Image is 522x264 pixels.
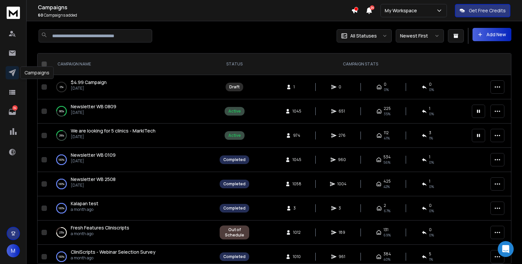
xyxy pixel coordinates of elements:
[50,196,216,220] td: 100%Kalapan testa month ago
[20,66,54,79] div: Campaigns
[339,206,345,211] span: 3
[71,103,116,110] a: Newsletter WB 0809
[71,152,116,158] span: Newsletter WB 0109
[71,176,116,182] span: Newsletter WB 2508
[337,181,347,187] span: 1004
[429,111,434,117] span: 0 %
[71,249,156,255] span: CliniScripts - Webinar Selection Survey
[71,158,116,164] p: [DATE]
[59,108,64,115] p: 66 %
[384,111,390,117] span: 35 %
[338,157,346,162] span: 960
[71,183,116,188] p: [DATE]
[71,86,107,91] p: [DATE]
[383,184,390,189] span: 42 %
[429,208,434,214] span: 0 %
[339,133,346,138] span: 276
[50,75,216,99] td: 0%$4.99 Campaign[DATE]
[384,87,389,92] span: 0%
[384,106,391,111] span: 225
[429,227,432,232] span: 0
[350,33,377,39] p: All Statuses
[429,257,433,262] span: 1 %
[383,232,391,238] span: 69 %
[223,181,246,187] div: Completed
[292,181,301,187] span: 1058
[228,109,241,114] div: Active
[7,244,20,257] button: M
[50,53,216,75] th: CAMPAIGN NAME
[292,109,301,114] span: 1045
[429,251,431,257] span: 5
[71,128,156,134] a: We are looking for 5 clinics - MarkiTech
[469,7,506,14] p: Get Free Credits
[384,135,390,141] span: 41 %
[384,82,386,87] span: 0
[71,79,107,85] span: $4.99 Campaign
[71,249,156,255] a: CliniScripts - Webinar Selection Survey
[339,230,345,235] span: 189
[339,84,345,90] span: 0
[50,99,216,124] td: 66%Newsletter WB 0809[DATE]
[293,133,300,138] span: 974
[58,205,64,212] p: 100 %
[71,224,129,231] a: Fresh Features Cliniscripts
[59,229,64,236] p: 23 %
[429,184,434,189] span: 0 %
[429,232,434,238] span: 0 %
[429,135,433,141] span: 1 %
[455,4,510,17] button: Get Free Credits
[384,203,386,208] span: 2
[429,179,430,184] span: 1
[38,3,351,11] h1: Campaigns
[385,7,420,14] p: My Workspace
[429,160,434,165] span: 0 %
[6,105,19,119] a: 34
[228,133,241,138] div: Active
[71,134,156,139] p: [DATE]
[383,257,390,262] span: 40 %
[429,130,431,135] span: 3
[429,203,432,208] span: 0
[71,152,116,158] a: Newsletter WB 0109
[339,109,345,114] span: 651
[71,207,98,212] p: a month ago
[293,84,300,90] span: 1
[293,230,301,235] span: 1012
[293,206,300,211] span: 3
[498,241,514,257] div: Open Intercom Messenger
[396,29,444,43] button: Newest First
[384,208,390,214] span: 67 %
[472,28,511,41] button: Add New
[58,156,64,163] p: 100 %
[216,53,253,75] th: STATUS
[60,84,63,90] p: 0 %
[223,227,246,238] div: Out of Schedule
[71,231,129,236] p: a month ago
[383,227,388,232] span: 131
[223,254,246,259] div: Completed
[59,132,64,139] p: 29 %
[50,220,216,245] td: 23%Fresh Features Cliniscriptsa month ago
[71,110,116,115] p: [DATE]
[383,251,391,257] span: 384
[339,254,345,259] span: 961
[50,172,216,196] td: 100%Newsletter WB 2508[DATE]
[71,200,98,207] a: Kalapan test
[384,130,389,135] span: 112
[223,206,246,211] div: Completed
[292,157,301,162] span: 1045
[223,157,246,162] div: Completed
[50,124,216,148] td: 29%We are looking for 5 clinics - MarkiTech[DATE]
[12,105,18,111] p: 34
[38,12,43,18] span: 60
[429,87,434,92] span: 0%
[293,254,301,259] span: 1010
[253,53,468,75] th: CAMPAIGN STATS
